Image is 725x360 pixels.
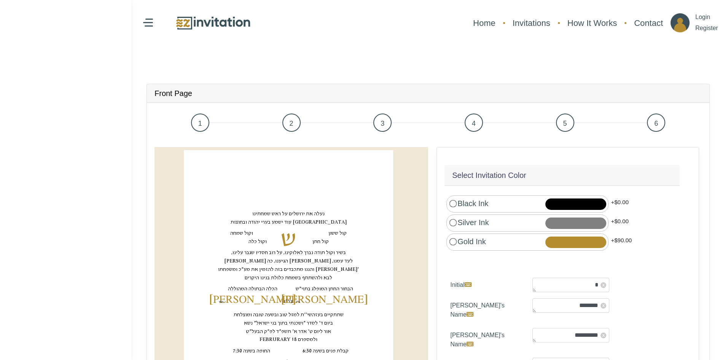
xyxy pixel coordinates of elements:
div: +$90.00 [609,234,635,251]
h5: Select Invitation Color [452,170,526,181]
text: ‏בשיר וקול תודה נברך לאלוקינו, על רוב חסדיו שגבר עלינו,‏ [231,250,346,256]
text: 6:30 קבלת פנים בשעה [303,348,349,354]
text: ‏ביום ד' לסדר "ושכנתי בתוך בני ישראל" נשא‏ [244,320,333,326]
a: Invitations [509,13,554,33]
text: ‏עוד ישמע בערי יהודה ובחוצות [GEOGRAPHIC_DATA]‏ [230,219,347,225]
text: ‏[PERSON_NAME]‏ [209,293,296,306]
label: Silver Ink [449,217,489,228]
text: 7:30 החופה בשעה [233,348,270,354]
input: Silver Ink [449,219,457,227]
a: Contact [630,13,667,33]
label: [PERSON_NAME]'s Name [445,298,527,322]
span: 6 [647,114,665,132]
input: Gold Ink [449,238,457,246]
a: 4 [428,110,519,135]
text: FEBRURARY 18 ולמספרם [260,336,317,342]
text: ‏הכלה הבתולה המהוללה‏ [228,286,277,292]
a: 5 [519,110,611,135]
label: Black Ink [449,198,488,209]
label: [PERSON_NAME]'s Name [445,328,527,352]
text: ‏תחי‏ [219,300,223,304]
label: Initial [445,278,527,292]
text: ‏והננו מתכבדים בזה להזמין את מע"כ ומשפחתו [PERSON_NAME]'‏ [218,266,359,272]
text: ‏קול ששון וקול שמחה‏ [230,230,347,236]
span: 4 [465,114,483,132]
text: ‏[PERSON_NAME] הגיענו, כה [PERSON_NAME] לעד עמנו,‏ [224,258,353,264]
span: x [601,333,606,338]
span: 2 [282,114,301,132]
label: Gold Ink [449,236,486,247]
a: 3 [337,110,428,135]
text: ‏ני"ו‏ [296,300,300,304]
span: 1 [191,114,209,132]
a: Home [469,13,499,33]
text: ‏ש‏ [281,226,296,251]
text: ‏שתתקיים בעזהשי''ת למזל טוב ובשעה טובה ומוצלחת‏ [233,312,344,318]
text: ‏קול חתן וקול כלה‏ [249,238,329,245]
img: ico_account.png [671,13,690,32]
a: 6 [610,110,702,135]
text: ‏[PERSON_NAME]‏ [281,293,368,306]
span: x [601,303,606,309]
text: ‏אור ליום ט' אדר א' תשפ"ד לפ"ק הבעל"ט‏ [246,328,331,334]
img: logo.png [175,15,251,31]
span: x [601,282,606,288]
a: 2 [246,110,337,135]
text: ‏נעלה את ירושלים על ראש שמחתינו‏ [252,211,325,217]
a: How It Works [564,13,621,33]
h4: Front Page [155,89,192,98]
div: +$0.00 [609,195,631,213]
span: 5 [556,114,574,132]
text: ‏הבחור החתן המופלג בתוי"ש‏ [296,286,353,292]
a: 1 [155,110,246,135]
p: Login Register [695,12,718,34]
span: 3 [373,114,392,132]
div: +$0.00 [609,214,631,232]
input: Black Ink [449,200,457,208]
text: ‏לבא ולהשתתף בשמחת כלולת בנינו היקרים‏ [244,275,332,281]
